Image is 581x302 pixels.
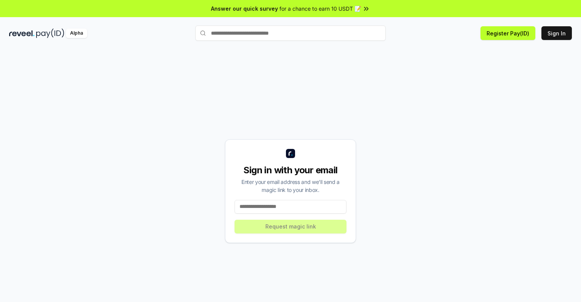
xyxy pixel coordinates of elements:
img: reveel_dark [9,29,35,38]
div: Alpha [66,29,87,38]
img: pay_id [36,29,64,38]
div: Enter your email address and we’ll send a magic link to your inbox. [235,178,346,194]
img: logo_small [286,149,295,158]
button: Register Pay(ID) [480,26,535,40]
span: Answer our quick survey [211,5,278,13]
button: Sign In [541,26,572,40]
span: for a chance to earn 10 USDT 📝 [279,5,361,13]
div: Sign in with your email [235,164,346,176]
